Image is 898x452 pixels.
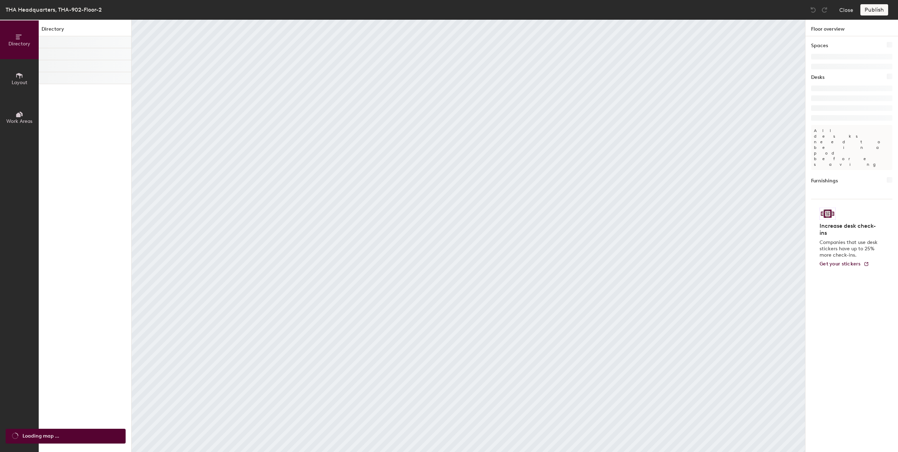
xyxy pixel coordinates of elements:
[820,239,880,258] p: Companies that use desk stickers have up to 25% more check-ins.
[820,222,880,237] h4: Increase desk check-ins
[6,5,102,14] div: THA Headquarters, THA-902-Floor-2
[820,261,869,267] a: Get your stickers
[811,125,892,170] p: All desks need to be in a pod before saving
[811,74,824,81] h1: Desks
[805,20,898,36] h1: Floor overview
[132,20,805,452] canvas: Map
[39,25,131,36] h1: Directory
[23,432,59,440] span: Loading map ...
[821,6,828,13] img: Redo
[12,80,27,86] span: Layout
[8,41,30,47] span: Directory
[839,4,853,15] button: Close
[811,42,828,50] h1: Spaces
[820,261,861,267] span: Get your stickers
[811,177,838,185] h1: Furnishings
[810,6,817,13] img: Undo
[6,118,32,124] span: Work Areas
[820,208,836,220] img: Sticker logo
